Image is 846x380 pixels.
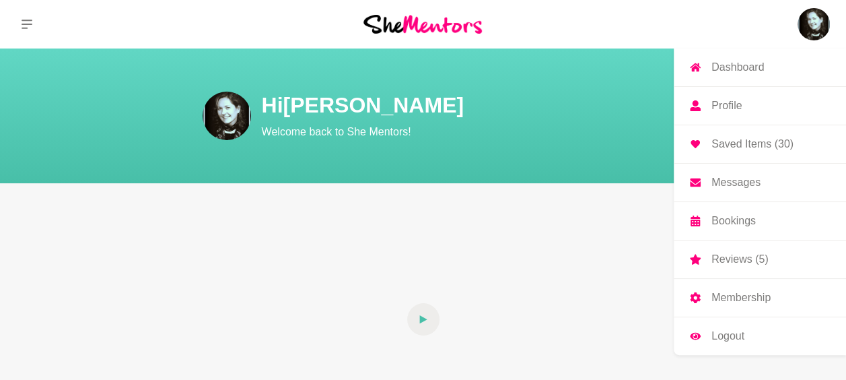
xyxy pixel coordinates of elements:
img: She Mentors Logo [363,15,482,33]
p: Welcome back to She Mentors! [262,124,746,140]
a: Dashboard [674,49,846,86]
img: Paula Kerslake [203,92,251,140]
p: Bookings [711,216,756,226]
a: Reviews (5) [674,241,846,278]
p: Membership [711,292,771,303]
p: Dashboard [711,62,764,73]
a: Saved Items (30) [674,125,846,163]
p: Saved Items (30) [711,139,794,150]
p: Messages [711,177,761,188]
a: Bookings [674,202,846,240]
h1: Hi [PERSON_NAME] [262,92,746,119]
p: Reviews (5) [711,254,768,265]
a: Messages [674,164,846,201]
img: Paula Kerslake [798,8,830,40]
a: Profile [674,87,846,125]
a: Paula KerslakeDashboardProfileSaved Items (30)MessagesBookingsReviews (5)MembershipLogout [798,8,830,40]
p: Logout [711,331,744,342]
p: Profile [711,100,742,111]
